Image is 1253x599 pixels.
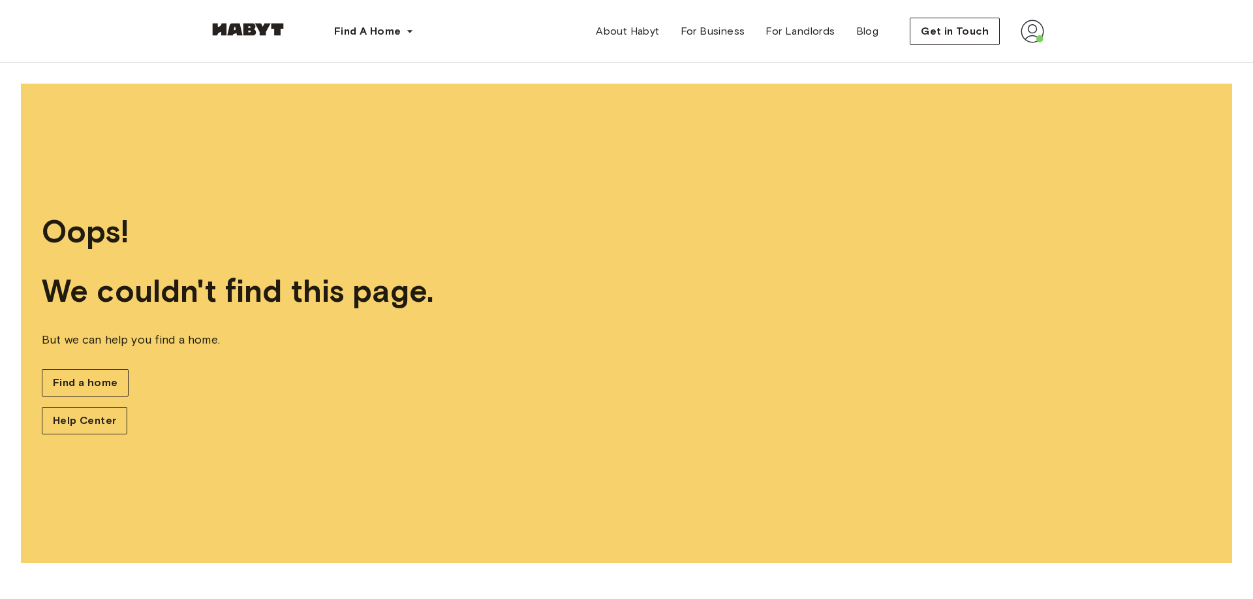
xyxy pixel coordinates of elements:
[53,375,117,391] span: Find a home
[921,24,989,39] span: Get in Touch
[585,18,670,44] a: About Habyt
[42,272,1211,310] span: We couldn't find this page.
[334,24,401,39] span: Find A Home
[42,331,1211,348] span: But we can help you find a home.
[670,18,756,44] a: For Business
[856,24,879,39] span: Blog
[596,24,659,39] span: About Habyt
[209,23,287,36] img: Habyt
[755,18,845,44] a: For Landlords
[42,212,1211,251] span: Oops!
[910,18,1000,45] button: Get in Touch
[42,369,129,397] a: Find a home
[53,413,116,429] span: Help Center
[681,24,745,39] span: For Business
[42,407,127,434] a: Help Center
[1021,20,1044,43] img: avatar
[846,18,889,44] a: Blog
[766,24,835,39] span: For Landlords
[324,18,424,44] button: Find A Home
